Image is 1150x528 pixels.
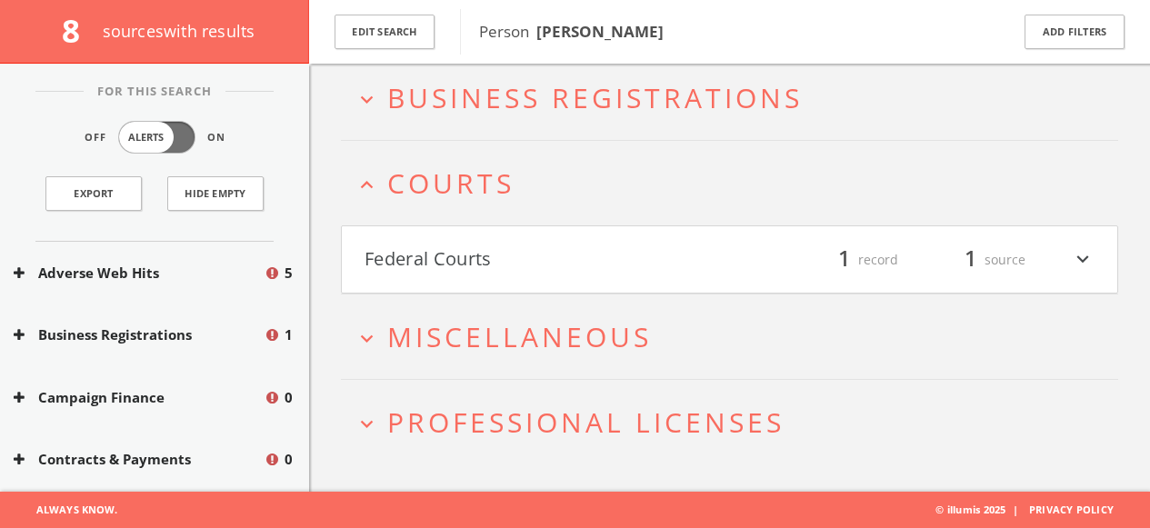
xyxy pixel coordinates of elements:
[103,20,255,42] span: source s with results
[355,326,379,351] i: expand_more
[85,130,106,145] span: Off
[387,164,515,202] span: Courts
[355,412,379,436] i: expand_more
[14,324,264,345] button: Business Registrations
[355,173,379,197] i: expand_less
[45,176,142,211] a: Export
[14,492,117,528] span: Always Know.
[789,244,898,275] div: record
[285,263,293,284] span: 5
[956,244,985,275] span: 1
[387,318,652,355] span: Miscellaneous
[830,244,858,275] span: 1
[285,387,293,408] span: 0
[1029,503,1114,516] a: Privacy Policy
[1071,244,1095,275] i: expand_more
[84,83,225,101] span: For This Search
[935,492,1136,528] span: © illumis 2025
[479,21,664,42] span: Person
[62,9,95,52] span: 8
[355,407,1118,437] button: expand_moreProfessional Licenses
[14,387,264,408] button: Campaign Finance
[536,21,664,42] b: [PERSON_NAME]
[355,87,379,112] i: expand_more
[14,263,264,284] button: Adverse Web Hits
[355,83,1118,113] button: expand_moreBusiness Registrations
[355,168,1118,198] button: expand_lessCourts
[387,403,785,441] span: Professional Licenses
[387,79,803,116] span: Business Registrations
[1005,503,1025,516] span: |
[335,15,435,50] button: Edit Search
[167,176,264,211] button: Hide Empty
[916,244,1025,275] div: source
[365,244,730,275] button: Federal Courts
[1025,15,1125,50] button: Add Filters
[207,130,225,145] span: On
[285,449,293,470] span: 0
[285,324,293,345] span: 1
[14,449,264,470] button: Contracts & Payments
[355,322,1118,352] button: expand_moreMiscellaneous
